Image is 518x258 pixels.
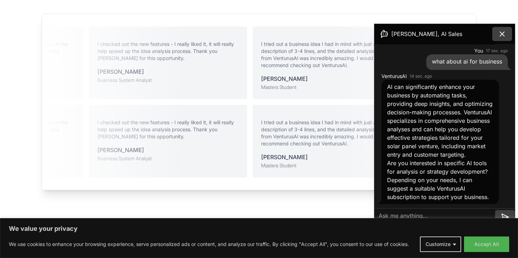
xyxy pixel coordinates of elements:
span: [PERSON_NAME], AI Sales [391,30,462,38]
div: Business System Analyst [97,155,152,162]
div: Masters Student [261,84,308,91]
time: 14 sec. ago [410,73,432,79]
div: Business System Analyst [97,77,152,84]
div: [PERSON_NAME] [261,74,308,83]
p: Are you interested in specific AI tools for analysis or strategy development? Depending on your n... [387,159,493,201]
p: I tried out a business idea I had in mind with just a brief description of 3-4 lines, and the det... [261,119,402,147]
div: [PERSON_NAME] [261,153,308,161]
span: VenturusAI [381,73,407,80]
button: Customize [420,236,461,252]
p: AI can significantly enhance your business by automating tasks, providing deep insights, and opti... [387,83,493,159]
time: 17 sec. ago [486,48,508,54]
p: We use cookies to enhance your browsing experience, serve personalized ads or content, and analyz... [9,240,409,248]
p: I checked out the new features - I really liked it, it will really help speed up the idea analysi... [97,41,239,62]
div: [PERSON_NAME] [97,67,152,76]
div: Masters Student [261,162,308,169]
div: [PERSON_NAME] [97,146,152,154]
p: I checked out the new features - I really liked it, it will really help speed up the idea analysi... [97,119,239,140]
button: Accept All [464,236,509,252]
p: We value your privacy [9,224,509,233]
span: You [474,47,483,54]
p: I tried out a business idea I had in mind with just a brief description of 3-4 lines, and the det... [261,41,402,69]
span: what about ai for business [432,58,502,65]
